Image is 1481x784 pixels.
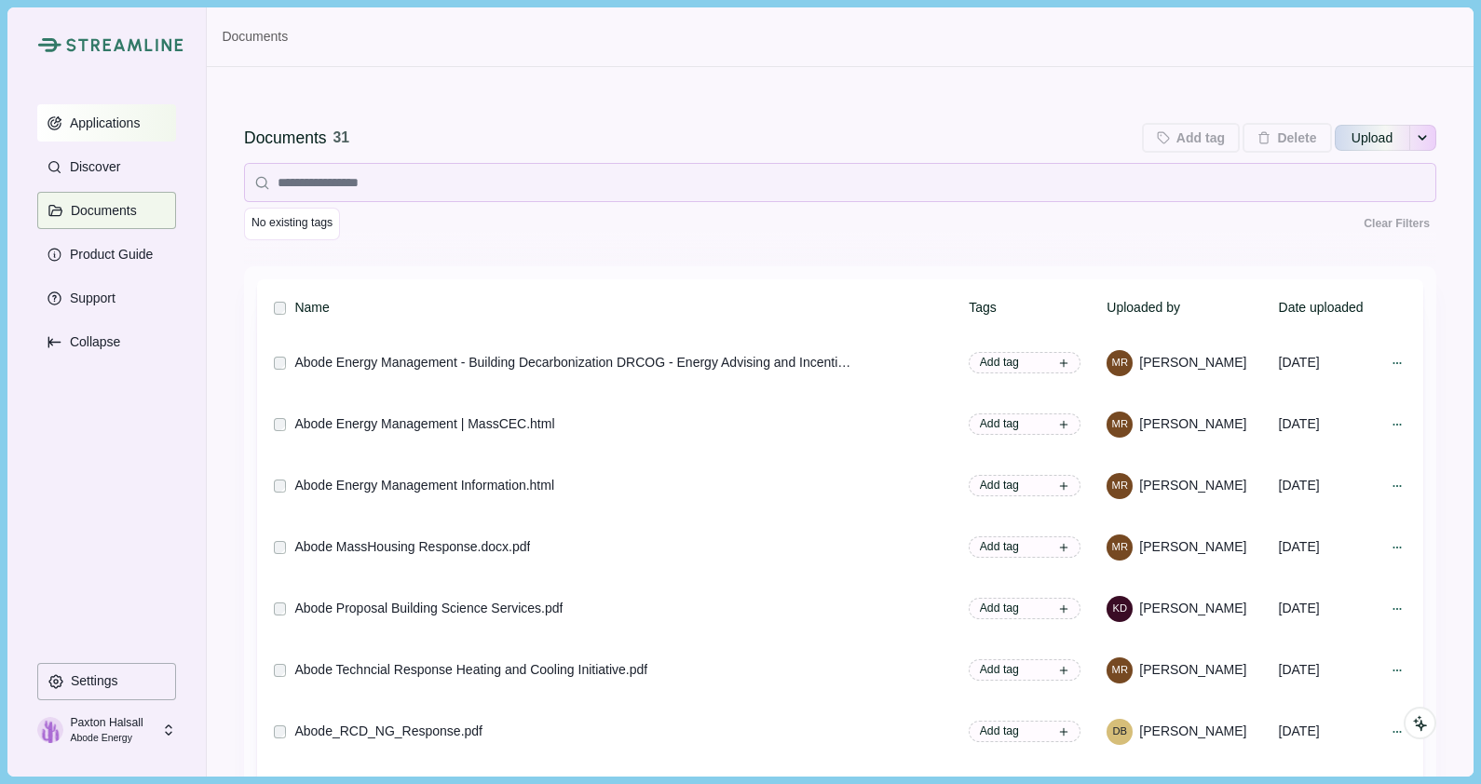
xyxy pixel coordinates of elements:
th: Date uploaded [1275,285,1380,331]
div: [DATE] [1279,346,1381,379]
div: Abode MassHousing Response.docx.pdf [294,537,530,557]
button: Add tag [969,659,1080,681]
span: Add tag [980,600,1019,616]
a: Streamline Climate LogoStreamline Climate Logo [37,37,176,52]
button: Product Guide [37,236,176,273]
div: [DATE] [1279,715,1381,748]
div: Abode_RCD_NG_Response.pdf [294,722,482,741]
div: Abode Energy Management Information.html [294,476,554,495]
button: Add tag [969,598,1080,619]
span: [PERSON_NAME] [1139,537,1246,557]
div: Documents [244,127,327,150]
button: Discover [37,148,176,185]
img: Streamline Climate Logo [66,38,183,52]
p: Documents [64,203,137,219]
th: Name [292,285,966,331]
th: Uploaded by [1104,285,1275,331]
span: Add tag [980,538,1019,555]
img: Streamline Climate Logo [37,37,61,52]
div: [DATE] [1279,469,1381,502]
div: [DATE] [1279,531,1381,563]
p: Product Guide [63,247,154,263]
span: [PERSON_NAME] [1139,599,1246,618]
div: Megan Raisle [1112,542,1128,552]
button: Clear Filters [1357,208,1436,240]
div: Abode Techncial Response Heating and Cooling Initiative.pdf [294,660,647,680]
div: Megan Raisle [1112,358,1128,368]
div: Kristin Dupre [1113,603,1128,614]
p: Applications [63,115,141,131]
span: Add tag [980,415,1019,432]
button: Delete [1243,123,1331,153]
div: 31 [333,127,350,150]
span: Add tag [980,661,1019,678]
div: [DATE] [1279,592,1381,625]
button: Add tag [969,536,1080,558]
p: Collapse [63,334,120,350]
p: Paxton Halsall [70,714,143,731]
span: No existing tags [251,215,333,232]
img: profile picture [37,717,63,743]
button: Add tag [969,721,1080,742]
div: Dave Boettcher [1113,726,1128,737]
div: [DATE] [1279,408,1381,440]
button: Add tag [969,352,1080,373]
div: Megan Raisle [1112,665,1128,675]
p: Support [63,291,115,306]
span: [PERSON_NAME] [1139,722,1246,741]
button: Expand [37,323,176,360]
span: Add tag [980,354,1019,371]
div: Megan Raisle [1112,480,1128,491]
a: Settings [37,663,176,707]
button: Upload [1335,123,1409,153]
div: Megan Raisle [1112,419,1128,429]
span: [PERSON_NAME] [1139,660,1246,680]
p: Abode Energy [70,731,143,746]
div: Abode Energy Management | MassCEC.html [294,414,554,434]
span: Add tag [980,723,1019,739]
span: Add tag [980,477,1019,493]
th: Tags [966,285,1104,331]
button: Support [37,279,176,317]
button: Applications [37,104,176,142]
button: Add tag [1142,123,1240,153]
span: [PERSON_NAME] [1139,353,1246,372]
p: Discover [63,159,120,175]
button: Add tag [969,413,1080,435]
div: [DATE] [1279,654,1381,686]
button: Add tag [969,475,1080,496]
button: No existing tags [244,208,340,240]
button: See more options [1410,123,1436,153]
div: Abode Proposal Building Science Services.pdf [294,599,563,618]
p: Settings [64,673,118,689]
span: [PERSON_NAME] [1139,414,1246,434]
span: [PERSON_NAME] [1139,476,1246,495]
button: Documents [37,192,176,229]
a: Documents [222,27,288,47]
button: Settings [37,663,176,700]
div: Abode Energy Management - Building Decarbonization DRCOG - Energy Advising and Incentives RFP Res... [294,353,853,372]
